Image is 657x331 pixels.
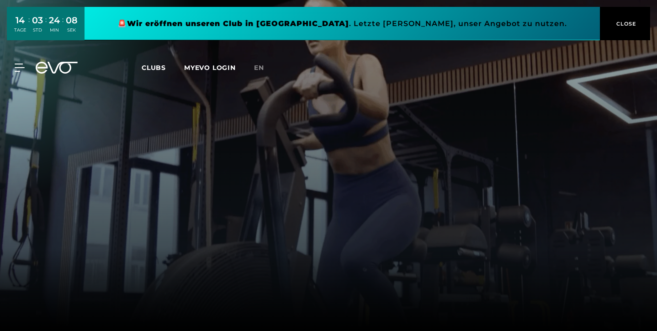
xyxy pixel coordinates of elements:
[14,14,26,27] div: 14
[142,64,166,72] span: Clubs
[600,7,650,40] button: CLOSE
[614,20,636,28] span: CLOSE
[32,14,43,27] div: 03
[184,64,236,72] a: MYEVO LOGIN
[49,14,60,27] div: 24
[49,27,60,33] div: MIN
[14,27,26,33] div: TAGE
[254,63,275,73] a: en
[254,64,264,72] span: en
[142,63,184,72] a: Clubs
[28,15,30,39] div: :
[66,14,78,27] div: 08
[66,27,78,33] div: SEK
[45,15,47,39] div: :
[32,27,43,33] div: STD
[62,15,64,39] div: :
